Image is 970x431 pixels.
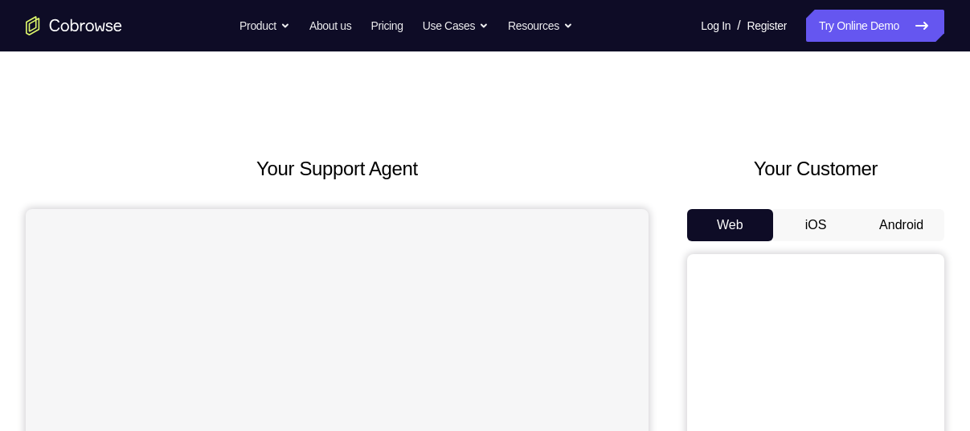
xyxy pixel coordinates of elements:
[423,10,489,42] button: Use Cases
[239,10,290,42] button: Product
[773,209,859,241] button: iOS
[747,10,787,42] a: Register
[737,16,740,35] span: /
[26,154,649,183] h2: Your Support Agent
[687,154,944,183] h2: Your Customer
[370,10,403,42] a: Pricing
[26,16,122,35] a: Go to the home page
[858,209,944,241] button: Android
[687,209,773,241] button: Web
[309,10,351,42] a: About us
[806,10,944,42] a: Try Online Demo
[508,10,573,42] button: Resources
[701,10,731,42] a: Log In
